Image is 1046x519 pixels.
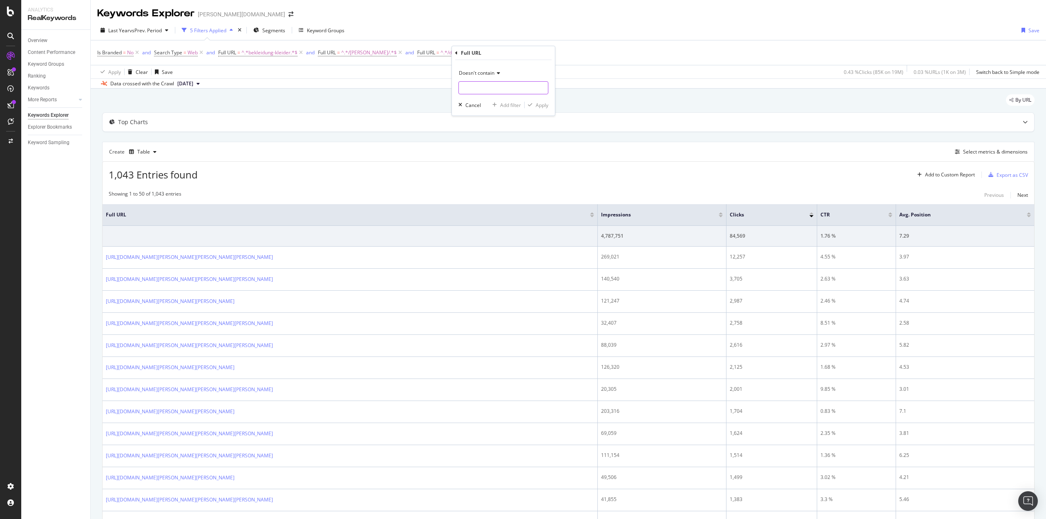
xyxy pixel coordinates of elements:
div: Overview [28,36,47,45]
div: Data crossed with the Crawl [110,80,174,87]
button: [DATE] [174,79,203,89]
div: 269,021 [601,253,723,261]
a: Keyword Groups [28,60,85,69]
div: 0.83 % [820,408,892,415]
span: = [436,49,439,56]
a: [URL][DOMAIN_NAME][PERSON_NAME][PERSON_NAME] [106,363,235,372]
span: 2025 Sep. 8th [177,80,193,87]
div: 84,569 [730,232,814,240]
div: 4,787,751 [601,232,723,240]
span: 1,043 Entries found [109,168,198,181]
a: [URL][DOMAIN_NAME][PERSON_NAME][PERSON_NAME][PERSON_NAME] [106,319,273,327]
span: = [237,49,240,56]
a: Explorer Bookmarks [28,123,85,131]
div: 2.35 % [820,430,892,437]
span: ^.*/de/.*$ [440,47,463,58]
div: Keywords Explorer [28,111,69,120]
div: 88,039 [601,341,723,349]
span: = [183,49,186,56]
div: 0.03 % URLs ( 1K on 3M ) [914,69,966,76]
div: 1,624 [730,430,814,437]
div: 20,305 [601,385,723,393]
a: Keywords [28,84,85,92]
div: 1,704 [730,408,814,415]
div: and [405,49,414,56]
div: 0.43 % Clicks ( 85K on 19M ) [844,69,903,76]
button: Select metrics & dimensions [952,147,1028,157]
div: Content Performance [28,48,75,57]
button: 5 Filters Applied [179,24,236,37]
div: 7.29 [899,232,1031,240]
span: Search Type [154,49,182,56]
div: Apply [108,69,121,76]
div: Switch back to Simple mode [976,69,1039,76]
div: Analytics [28,7,84,13]
div: 3.63 [899,275,1031,283]
span: vs Prev. Period [130,27,162,34]
span: = [337,49,340,56]
button: Clear [125,65,148,78]
a: [URL][DOMAIN_NAME][PERSON_NAME][PERSON_NAME][PERSON_NAME] [106,253,273,261]
div: Clear [136,69,148,76]
div: arrow-right-arrow-left [288,11,293,17]
div: Save [162,69,173,76]
div: 2.58 [899,319,1031,327]
div: Create [109,145,160,158]
div: Add to Custom Report [925,172,975,177]
div: 2,987 [730,297,814,305]
a: Overview [28,36,85,45]
div: 121,247 [601,297,723,305]
a: [URL][DOMAIN_NAME][PERSON_NAME][PERSON_NAME][PERSON_NAME] [106,275,273,283]
button: Add to Custom Report [914,168,975,181]
div: 140,540 [601,275,723,283]
a: Content Performance [28,48,85,57]
div: 126,320 [601,363,723,371]
span: Avg. Position [899,211,1015,218]
div: times [236,26,243,34]
button: Switch back to Simple mode [973,65,1039,78]
div: 3.97 [899,253,1031,261]
button: and [206,49,215,56]
span: Clicks [730,211,797,218]
div: and [306,49,315,56]
div: 41,855 [601,496,723,503]
div: 2,616 [730,341,814,349]
div: 1,499 [730,474,814,481]
div: 2.63 % [820,275,892,283]
div: 7.1 [899,408,1031,415]
div: 6.25 [899,452,1031,459]
div: Save [1028,27,1039,34]
div: Keywords [28,84,49,92]
div: 2.46 % [820,297,892,305]
button: Save [1018,24,1039,37]
div: 1.36 % [820,452,892,459]
div: 2,001 [730,385,814,393]
span: Is Branded [97,49,122,56]
span: = [123,49,126,56]
div: Full URL [461,49,481,56]
a: [URL][DOMAIN_NAME][PERSON_NAME][PERSON_NAME][PERSON_NAME] [106,496,273,504]
button: and [142,49,151,56]
span: Full URL [106,211,578,218]
span: Full URL [417,49,435,56]
div: 203,316 [601,408,723,415]
div: Export as CSV [997,172,1028,178]
div: More Reports [28,96,57,104]
div: Apply [536,102,548,109]
div: [PERSON_NAME][DOMAIN_NAME] [198,10,285,18]
div: 1.76 % [820,232,892,240]
button: Apply [525,101,548,109]
div: 2,758 [730,319,814,327]
div: 3.01 [899,385,1031,393]
div: 49,506 [601,474,723,481]
button: Cancel [455,101,481,109]
span: CTR [820,211,876,218]
a: Ranking [28,72,85,80]
div: Keywords Explorer [97,7,194,20]
a: [URL][DOMAIN_NAME][PERSON_NAME][PERSON_NAME][PERSON_NAME] [106,430,273,438]
div: 1.68 % [820,363,892,371]
a: [URL][DOMAIN_NAME][PERSON_NAME][PERSON_NAME][PERSON_NAME] [106,452,273,460]
span: Doesn't contain [459,69,494,76]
